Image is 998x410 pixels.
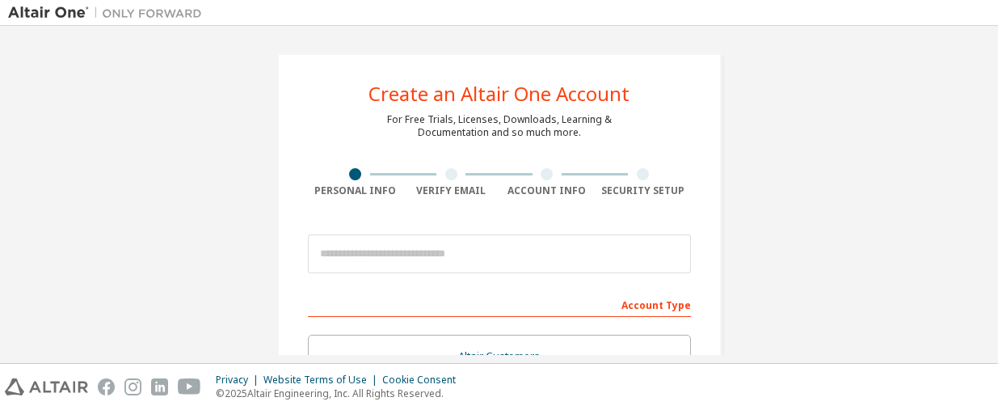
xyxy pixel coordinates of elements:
[5,378,88,395] img: altair_logo.svg
[368,84,630,104] div: Create an Altair One Account
[216,387,465,400] p: © 2025 Altair Engineering, Inc. All Rights Reserved.
[308,184,404,197] div: Personal Info
[318,345,680,368] div: Altair Customers
[382,374,465,387] div: Cookie Consent
[263,374,382,387] div: Website Terms of Use
[499,184,596,197] div: Account Info
[403,184,499,197] div: Verify Email
[98,378,115,395] img: facebook.svg
[308,291,691,317] div: Account Type
[124,378,141,395] img: instagram.svg
[178,378,201,395] img: youtube.svg
[8,5,210,21] img: Altair One
[216,374,263,387] div: Privacy
[387,113,612,139] div: For Free Trials, Licenses, Downloads, Learning & Documentation and so much more.
[151,378,168,395] img: linkedin.svg
[595,184,691,197] div: Security Setup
